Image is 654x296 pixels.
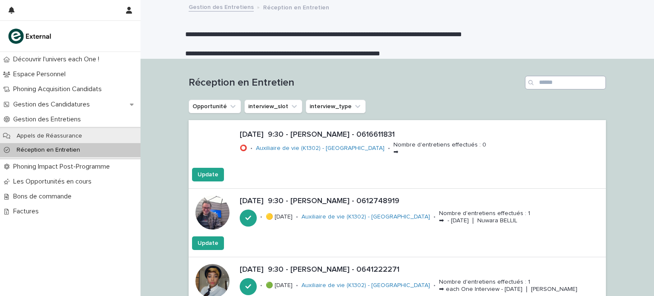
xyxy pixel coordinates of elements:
[198,239,218,247] span: Update
[7,28,54,45] img: bc51vvfgR2QLHU84CWIQ
[10,178,98,186] p: Les Opportunités en cours
[439,279,577,293] p: Nombre d'entretiens effectués : 1 ➡ each One Interview - [DATE] ❘ [PERSON_NAME]
[301,282,430,289] a: Auxiliaire de vie (K1302) - [GEOGRAPHIC_DATA]
[296,213,298,221] p: •
[240,145,247,152] p: ⭕
[10,101,97,109] p: Gestion des Candidatures
[10,207,46,216] p: Factures
[10,193,78,201] p: Bons de commande
[10,55,106,63] p: Découvrir l'univers each One !
[525,76,606,89] input: Search
[433,282,436,289] p: •
[301,213,430,221] a: Auxiliaire de vie (K1302) - [GEOGRAPHIC_DATA]
[189,189,606,257] a: [DATE] 9:30 - [PERSON_NAME] - 0612748919•🟡 [DATE]•Auxiliaire de vie (K1302) - [GEOGRAPHIC_DATA] •...
[240,130,602,140] p: [DATE] 9:30 - [PERSON_NAME] - 0616611831
[256,145,384,152] a: Auxiliaire de vie (K1302) - [GEOGRAPHIC_DATA]
[189,120,606,189] a: [DATE] 9:30 - [PERSON_NAME] - 0616611831⭕•Auxiliaire de vie (K1302) - [GEOGRAPHIC_DATA] •Nombre d...
[263,2,329,11] p: Réception en Entretien
[306,100,366,113] button: interview_type
[439,210,530,224] p: Nombre d'entretiens effectués : 1 ➡ - [DATE] ❘ Nuwara BELLIL
[189,100,241,113] button: Opportunité
[189,77,522,89] h1: Réception en Entretien
[10,85,109,93] p: Phoning Acquisition Candidats
[189,2,254,11] a: Gestion des Entretiens
[192,236,224,250] button: Update
[192,168,224,181] button: Update
[10,115,88,124] p: Gestion des Entretiens
[433,213,436,221] p: •
[244,100,302,113] button: interview_slot
[240,197,602,206] p: [DATE] 9:30 - [PERSON_NAME] - 0612748919
[10,70,72,78] p: Espace Personnel
[10,132,89,140] p: Appels de Réassurance
[266,213,293,221] p: 🟡 [DATE]
[393,141,486,156] p: Nombre d'entretiens effectués : 0 ➡
[388,145,390,152] p: •
[260,282,262,289] p: •
[266,282,293,289] p: 🟢 [DATE]
[260,213,262,221] p: •
[240,265,602,275] p: [DATE] 9:30 - [PERSON_NAME] - 0641222271
[250,145,252,152] p: •
[296,282,298,289] p: •
[10,147,87,154] p: Réception en Entretien
[10,163,117,171] p: Phoning Impact Post-Programme
[198,170,218,179] span: Update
